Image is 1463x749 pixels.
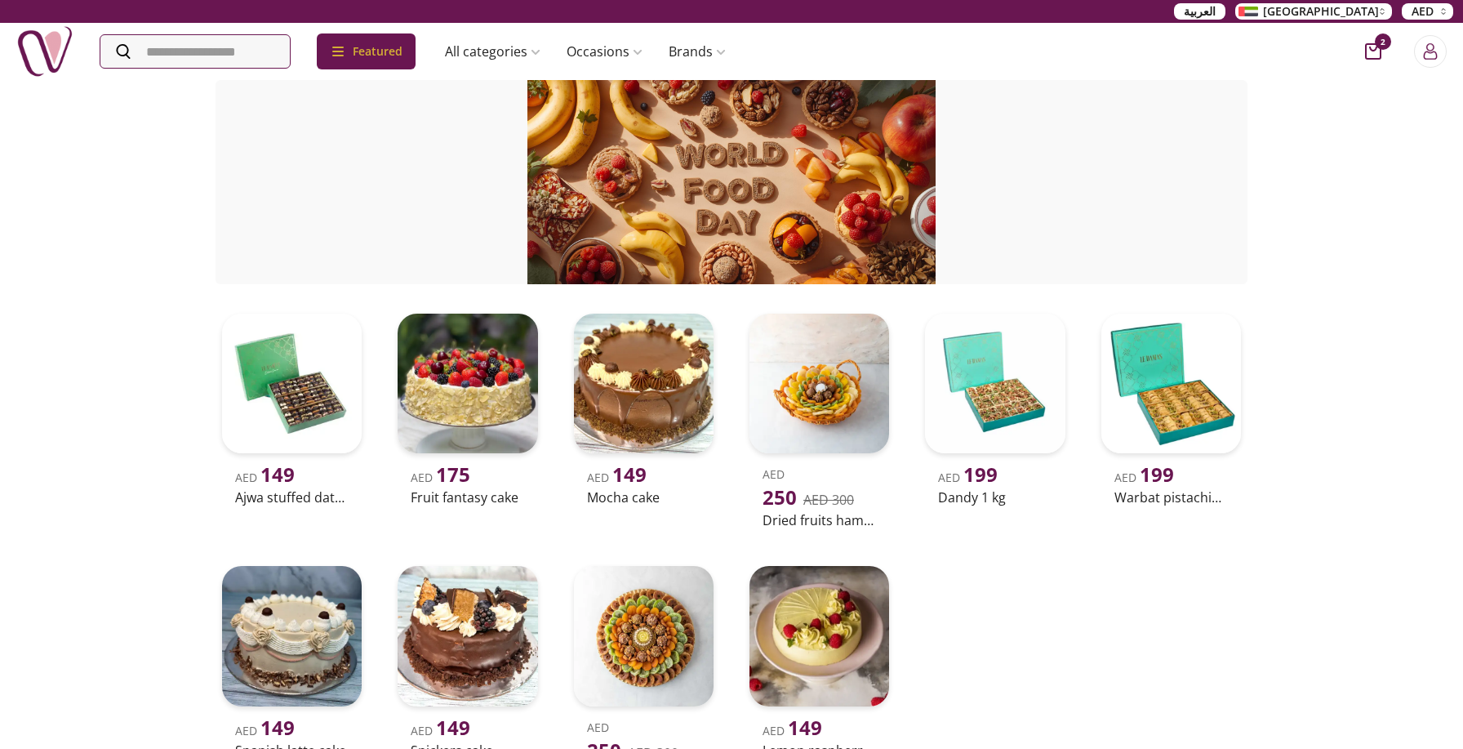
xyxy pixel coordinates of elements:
[1114,470,1174,485] span: AED
[222,566,362,706] img: uae-gifts-Spanish Latte Cake
[1365,43,1381,60] button: cart-button
[260,461,295,488] span: 149
[1114,488,1228,507] h2: Warbat pistachio 600 g
[1235,3,1392,20] button: [GEOGRAPHIC_DATA]
[411,723,470,738] span: AED
[1402,3,1453,20] button: AED
[1140,461,1174,488] span: 199
[235,488,349,507] h2: Ajwa stuffed date 490g
[925,314,1065,453] img: uae-gifts-Dandy 1 kg
[411,470,470,485] span: AED
[411,488,524,507] h2: Fruit fantasy cake
[1414,35,1447,68] button: Login
[612,461,647,488] span: 149
[574,566,714,706] img: uae-gifts-Dried Fruits Hamper by NJD 1
[100,35,290,68] input: Search
[763,484,797,510] span: 250
[587,488,700,507] h2: Mocha cake
[1263,3,1379,20] span: [GEOGRAPHIC_DATA]
[317,33,416,69] div: Featured
[1412,3,1434,20] span: AED
[788,714,822,741] span: 149
[763,723,822,738] span: AED
[587,470,647,485] span: AED
[749,566,889,706] img: uae-gifts-Lemon Raspberry Cake
[1375,33,1391,50] span: 2
[743,307,896,533] a: uae-gifts-Dried Fruits Hamper by NJDAED 250AED 300Dried fruits hamper by njd
[1101,314,1241,453] img: uae-gifts-Warbat Pistachio 600 G
[1095,307,1247,533] a: uae-gifts-Warbat Pistachio 600 GAED 199Warbat pistachio 600 g
[763,510,876,530] h2: Dried fruits hamper by njd
[398,566,537,706] img: uae-gifts-Snickers Cake
[235,723,295,738] span: AED
[574,314,714,453] img: uae-gifts-Mocha Cake
[222,314,362,453] img: uae-gifts-Ajwa Stuffed Date 490g
[763,466,797,508] span: AED
[432,35,554,68] a: All categories
[749,314,889,453] img: uae-gifts-Dried Fruits Hamper by NJD
[938,488,1052,507] h2: Dandy 1 kg
[16,23,73,80] img: Nigwa-uae-gifts
[938,470,998,485] span: AED
[1238,7,1258,16] img: Arabic_dztd3n.png
[918,307,1071,533] a: uae-gifts-Dandy 1 kgAED 199Dandy 1 kg
[554,35,656,68] a: Occasions
[260,714,295,741] span: 149
[216,307,368,533] a: uae-gifts-Ajwa Stuffed Date 490gAED 149Ajwa stuffed date 490g
[803,491,854,509] del: AED 300
[436,714,470,741] span: 149
[398,314,537,453] img: uae-gifts-Fruit Fantasy Cake
[436,461,470,488] span: 175
[963,461,998,488] span: 199
[567,307,720,533] a: uae-gifts-Mocha CakeAED 149Mocha cake
[656,35,739,68] a: Brands
[235,470,295,485] span: AED
[391,307,544,533] a: uae-gifts-Fruit Fantasy CakeAED 175Fruit fantasy cake
[1184,3,1216,20] span: العربية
